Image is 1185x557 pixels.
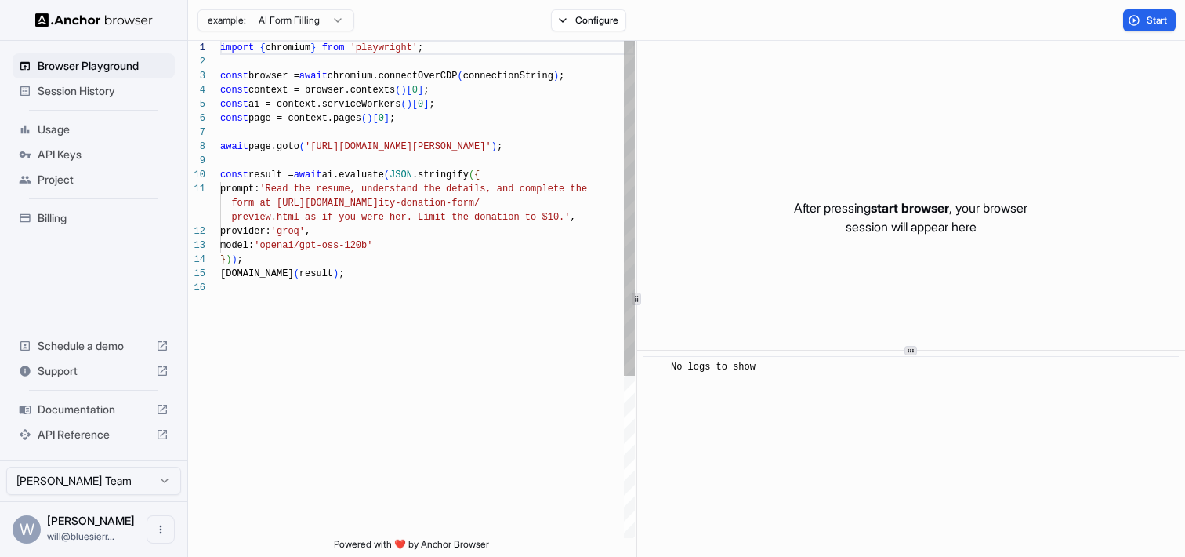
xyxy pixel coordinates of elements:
[651,359,659,375] span: ​
[188,97,205,111] div: 5
[220,42,254,53] span: import
[254,240,372,251] span: 'openai/gpt-oss-120b'
[13,206,175,231] div: Billing
[35,13,153,27] img: Anchor Logo
[322,169,384,180] span: ai.evaluate
[294,169,322,180] span: await
[237,254,243,265] span: ;
[220,99,248,110] span: const
[328,71,458,82] span: chromium.connectOverCDP
[188,238,205,253] div: 13
[1147,14,1169,27] span: Start
[38,210,169,226] span: Billing
[412,169,469,180] span: .stringify
[13,359,175,384] div: Support
[559,71,564,82] span: ;
[220,240,254,251] span: model:
[463,71,553,82] span: connectionString
[259,42,265,53] span: {
[220,268,294,279] span: [DOMAIN_NAME]
[418,99,423,110] span: 0
[299,71,328,82] span: await
[294,268,299,279] span: (
[671,362,756,373] span: No logs to show
[248,85,395,96] span: context = browser.contexts
[188,83,205,97] div: 4
[13,515,41,544] div: W
[220,226,271,237] span: provider:
[220,141,248,152] span: await
[474,169,480,180] span: {
[407,85,412,96] span: [
[47,530,114,542] span: will@bluesierra.io
[333,268,339,279] span: )
[429,99,434,110] span: ;
[13,53,175,78] div: Browser Playground
[231,198,378,209] span: form at [URL][DOMAIN_NAME]
[248,99,400,110] span: ai = context.serviceWorkers
[13,422,175,447] div: API Reference
[513,212,570,223] span: n to $10.'
[38,172,169,187] span: Project
[418,85,423,96] span: ]
[361,113,367,124] span: (
[188,41,205,55] div: 1
[13,333,175,359] div: Schedule a demo
[188,182,205,196] div: 11
[367,113,372,124] span: )
[322,42,345,53] span: from
[553,71,559,82] span: )
[271,226,305,237] span: 'groq'
[310,42,316,53] span: }
[38,338,150,354] span: Schedule a demo
[220,184,259,195] span: prompt:
[188,253,205,267] div: 14
[220,85,248,96] span: const
[38,363,150,379] span: Support
[350,42,418,53] span: 'playwright'
[395,85,400,96] span: (
[248,141,299,152] span: page.goto
[188,168,205,182] div: 10
[794,198,1027,236] p: After pressing , your browser session will appear here
[384,113,390,124] span: ]
[305,141,491,152] span: '[URL][DOMAIN_NAME][PERSON_NAME]'
[13,142,175,167] div: API Keys
[423,85,429,96] span: ;
[188,55,205,69] div: 2
[379,198,480,209] span: ity-donation-form/
[188,140,205,154] div: 8
[871,200,949,216] span: start browser
[231,212,513,223] span: preview.html as if you were her. Limit the donatio
[266,42,311,53] span: chromium
[407,99,412,110] span: )
[220,71,248,82] span: const
[412,99,418,110] span: [
[38,122,169,137] span: Usage
[551,9,627,31] button: Configure
[384,169,390,180] span: (
[38,83,169,99] span: Session History
[390,113,395,124] span: ;
[248,113,361,124] span: page = context.pages
[305,226,310,237] span: ,
[188,281,205,295] div: 16
[259,184,542,195] span: 'Read the resume, understand the details, and comp
[412,85,418,96] span: 0
[13,78,175,104] div: Session History
[226,254,231,265] span: )
[418,42,423,53] span: ;
[188,69,205,83] div: 3
[38,402,150,417] span: Documentation
[47,514,135,527] span: Will Harvey
[423,99,429,110] span: ]
[299,268,333,279] span: result
[208,14,246,27] span: example:
[188,267,205,281] div: 15
[13,117,175,142] div: Usage
[38,58,169,74] span: Browser Playground
[147,515,175,544] button: Open menu
[248,169,294,180] span: result =
[400,85,406,96] span: )
[188,224,205,238] div: 12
